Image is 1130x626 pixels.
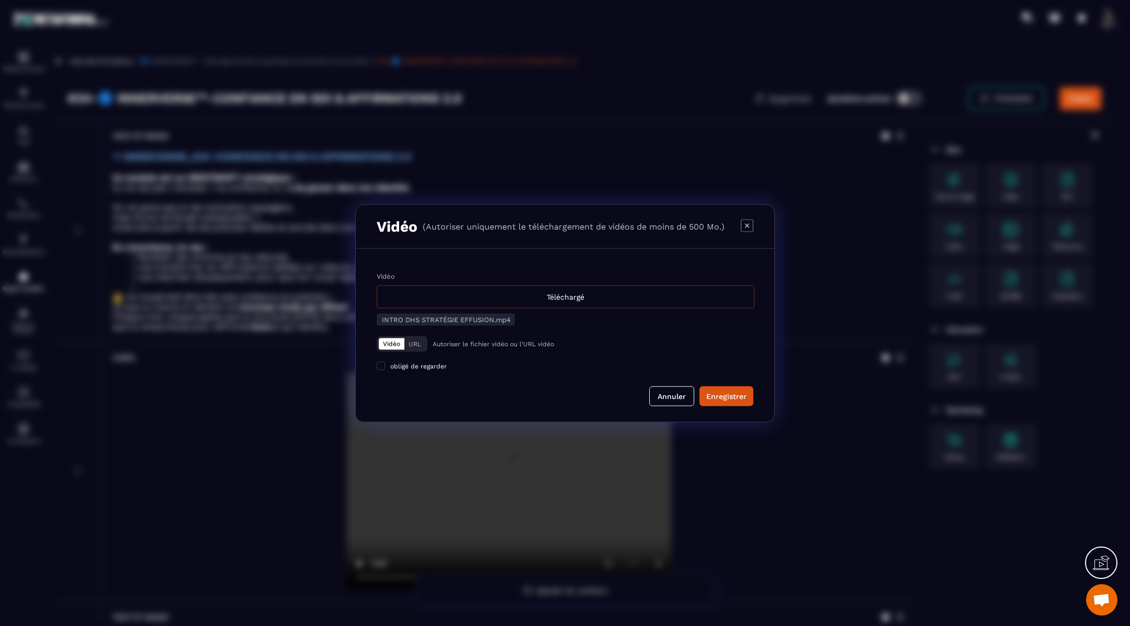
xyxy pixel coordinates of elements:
[377,272,395,280] label: Vidéo
[404,338,425,349] button: URL
[706,391,747,401] div: Enregistrer
[433,340,554,347] p: Autoriser le fichier vidéo ou l'URL vidéo
[423,221,725,231] p: (Autoriser uniquement le téléchargement de vidéos de moins de 500 Mo.)
[377,218,417,235] h3: Vidéo
[377,285,754,308] div: Téléchargé
[699,386,753,406] button: Enregistrer
[390,362,447,370] span: obligé de regarder
[649,386,694,406] button: Annuler
[382,315,511,323] span: INTRO DHS STRATÉGIE EFFUSION.mp4
[379,338,404,349] button: Vidéo
[1086,584,1117,616] a: Ouvrir le chat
